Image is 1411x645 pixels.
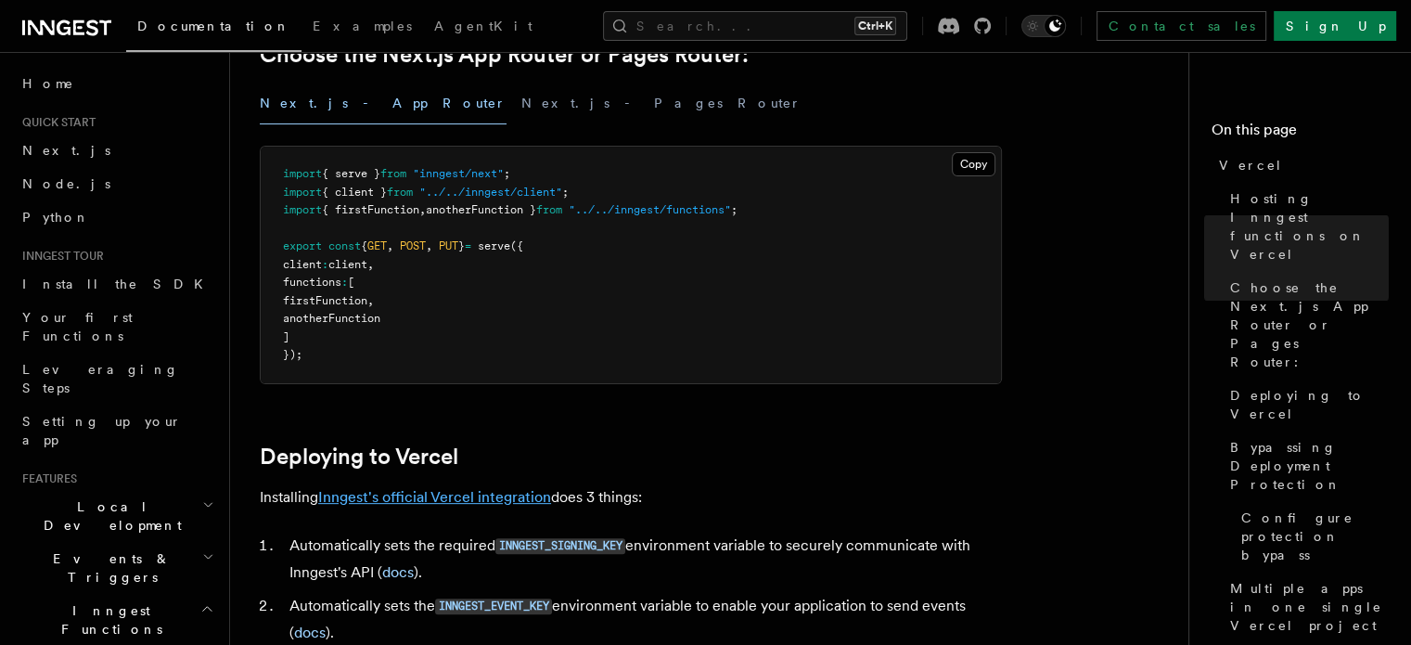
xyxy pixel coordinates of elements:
button: Events & Triggers [15,542,218,594]
a: Deploying to Vercel [1223,379,1389,431]
span: ; [731,203,738,216]
span: Quick start [15,115,96,130]
a: AgentKit [423,6,544,50]
button: Search...Ctrl+K [603,11,907,41]
span: , [367,258,374,271]
span: Deploying to Vercel [1230,386,1389,423]
span: : [322,258,328,271]
button: Toggle dark mode [1021,15,1066,37]
span: , [367,294,374,307]
span: ; [562,186,569,199]
span: { serve } [322,167,380,180]
span: , [387,239,393,252]
h4: On this page [1212,119,1389,148]
span: Features [15,471,77,486]
span: anotherFunction [283,312,380,325]
a: INNGEST_SIGNING_KEY [495,536,625,554]
span: anotherFunction } [426,203,536,216]
a: Install the SDK [15,267,218,301]
a: docs [294,624,326,641]
span: = [465,239,471,252]
span: POST [400,239,426,252]
li: Automatically sets the required environment variable to securely communicate with Inngest's API ( ). [284,533,1002,586]
a: Deploying to Vercel [260,444,458,470]
span: }); [283,348,302,361]
span: AgentKit [434,19,532,33]
a: Python [15,200,218,234]
span: "../../inngest/functions" [569,203,731,216]
span: } [458,239,465,252]
a: Sign Up [1274,11,1396,41]
span: Examples [313,19,412,33]
button: Copy [952,152,995,176]
button: Next.js - App Router [260,83,507,124]
span: Next.js [22,143,110,158]
span: Choose the Next.js App Router or Pages Router: [1230,278,1389,371]
a: Choose the Next.js App Router or Pages Router: [260,42,749,68]
span: client [328,258,367,271]
button: Next.js - Pages Router [521,83,802,124]
a: INNGEST_EVENT_KEY [435,597,552,614]
span: { [361,239,367,252]
span: Leveraging Steps [22,362,179,395]
span: import [283,203,322,216]
a: Setting up your app [15,405,218,457]
span: functions [283,276,341,289]
a: Configure protection bypass [1234,501,1389,572]
span: ] [283,330,289,343]
span: "../../inngest/client" [419,186,562,199]
a: Leveraging Steps [15,353,218,405]
span: client [283,258,322,271]
span: Setting up your app [22,414,182,447]
span: Python [22,210,90,225]
a: Multiple apps in one single Vercel project [1223,572,1389,642]
span: Documentation [137,19,290,33]
a: docs [382,563,414,581]
a: Hosting Inngest functions on Vercel [1223,182,1389,271]
a: Examples [301,6,423,50]
a: Inngest's official Vercel integration [318,488,551,506]
span: { firstFunction [322,203,419,216]
code: INNGEST_SIGNING_KEY [495,538,625,554]
span: , [426,239,432,252]
span: { client } [322,186,387,199]
a: Bypassing Deployment Protection [1223,431,1389,501]
a: Your first Functions [15,301,218,353]
span: Configure protection bypass [1241,509,1389,564]
p: Installing does 3 things: [260,484,1002,510]
span: Local Development [15,497,202,535]
a: Node.js [15,167,218,200]
span: [ [348,276,354,289]
span: from [387,186,413,199]
code: INNGEST_EVENT_KEY [435,599,552,614]
span: import [283,167,322,180]
span: ; [504,167,510,180]
span: "inngest/next" [413,167,504,180]
kbd: Ctrl+K [854,17,896,35]
span: Your first Functions [22,310,133,343]
span: import [283,186,322,199]
span: Hosting Inngest functions on Vercel [1230,189,1389,264]
span: Multiple apps in one single Vercel project [1230,579,1389,635]
span: export [283,239,322,252]
span: firstFunction [283,294,367,307]
span: Install the SDK [22,277,214,291]
a: Vercel [1212,148,1389,182]
a: Documentation [126,6,301,52]
span: Vercel [1219,156,1283,174]
button: Local Development [15,490,218,542]
span: : [341,276,348,289]
a: Home [15,67,218,100]
span: Inngest tour [15,249,104,264]
span: const [328,239,361,252]
span: Events & Triggers [15,549,202,587]
span: Node.js [22,176,110,191]
a: Next.js [15,134,218,167]
span: Inngest Functions [15,601,200,639]
a: Contact sales [1097,11,1266,41]
a: Choose the Next.js App Router or Pages Router: [1223,271,1389,379]
span: GET [367,239,387,252]
span: PUT [439,239,458,252]
span: Home [22,74,74,93]
span: , [419,203,426,216]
